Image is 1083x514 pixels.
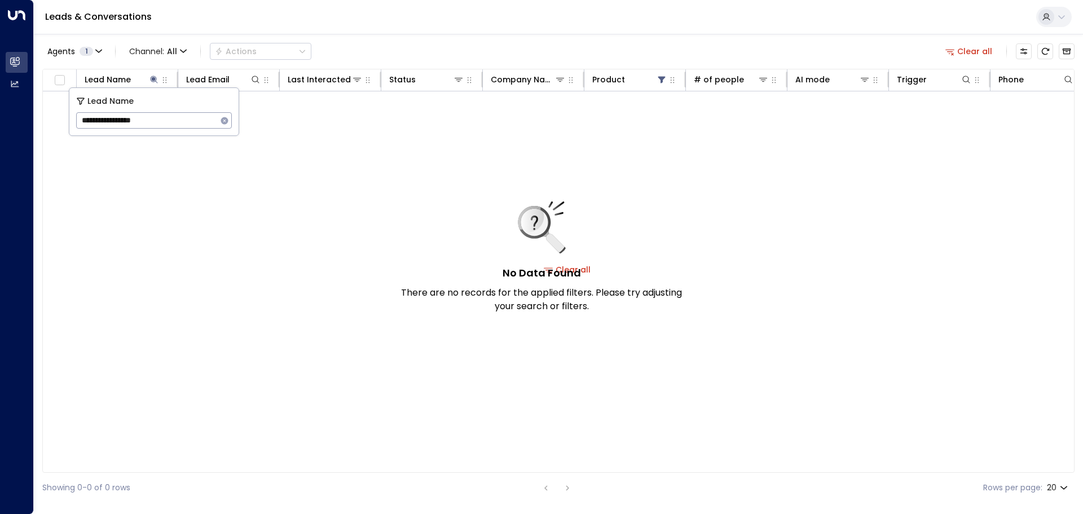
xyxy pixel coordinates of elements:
span: Toggle select all [52,73,67,87]
div: Showing 0-0 of 0 rows [42,482,130,494]
div: Product [592,73,667,86]
div: Lead Email [186,73,230,86]
button: Channel:All [125,43,191,59]
div: # of people [694,73,744,86]
div: 20 [1047,480,1070,496]
div: Company Name [491,73,566,86]
div: Phone [998,73,1024,86]
span: All [167,47,177,56]
a: Leads & Conversations [45,10,152,23]
div: Phone [998,73,1074,86]
button: Archived Leads [1059,43,1075,59]
nav: pagination navigation [539,481,575,495]
p: There are no records for the applied filters. Please try adjusting your search or filters. [400,286,683,313]
span: Channel: [125,43,191,59]
div: Actions [215,46,257,56]
div: Trigger [897,73,927,86]
div: Button group with a nested menu [210,43,311,60]
span: Agents [47,47,75,55]
button: Customize [1016,43,1032,59]
div: Status [389,73,464,86]
span: 1 [80,47,93,56]
button: Actions [210,43,311,60]
div: AI mode [795,73,830,86]
button: Agents1 [42,43,106,59]
div: Last Interacted [288,73,363,86]
div: # of people [694,73,769,86]
div: Lead Email [186,73,261,86]
div: Lead Name [85,73,160,86]
div: Trigger [897,73,972,86]
h5: No Data Found [503,265,581,280]
div: Company Name [491,73,554,86]
label: Rows per page: [983,482,1042,494]
span: Refresh [1037,43,1053,59]
button: Clear all [941,43,997,59]
div: Last Interacted [288,73,351,86]
div: Product [592,73,625,86]
div: Lead Name [85,73,131,86]
div: AI mode [795,73,870,86]
div: Status [389,73,416,86]
span: Lead Name [87,95,134,108]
